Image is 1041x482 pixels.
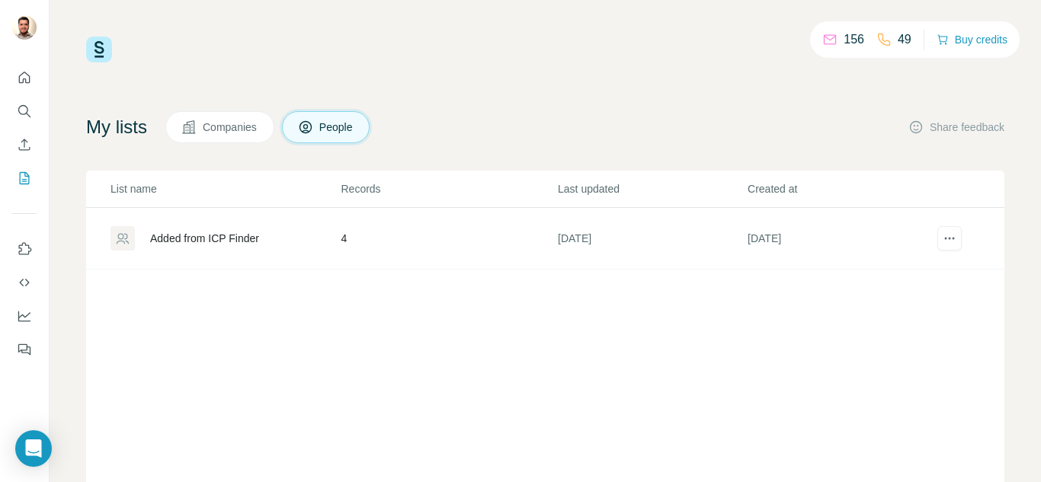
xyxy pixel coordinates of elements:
[341,181,556,196] p: Records
[111,181,339,196] p: List name
[319,120,354,135] span: People
[557,208,747,270] td: [DATE]
[12,269,37,296] button: Use Surfe API
[12,235,37,263] button: Use Surfe on LinkedIn
[15,430,52,467] div: Open Intercom Messenger
[12,302,37,330] button: Dashboard
[937,29,1007,50] button: Buy credits
[86,37,112,62] img: Surfe Logo
[558,181,746,196] p: Last updated
[908,120,1004,135] button: Share feedback
[12,15,37,40] img: Avatar
[748,181,936,196] p: Created at
[12,64,37,91] button: Quick start
[150,231,259,246] div: Added from ICP Finder
[12,131,37,158] button: Enrich CSV
[203,120,258,135] span: Companies
[12,97,37,125] button: Search
[12,164,37,192] button: My lists
[747,208,937,270] td: [DATE]
[937,226,962,251] button: actions
[86,115,147,139] h4: My lists
[898,30,911,49] p: 49
[12,336,37,363] button: Feedback
[340,208,557,270] td: 4
[844,30,864,49] p: 156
